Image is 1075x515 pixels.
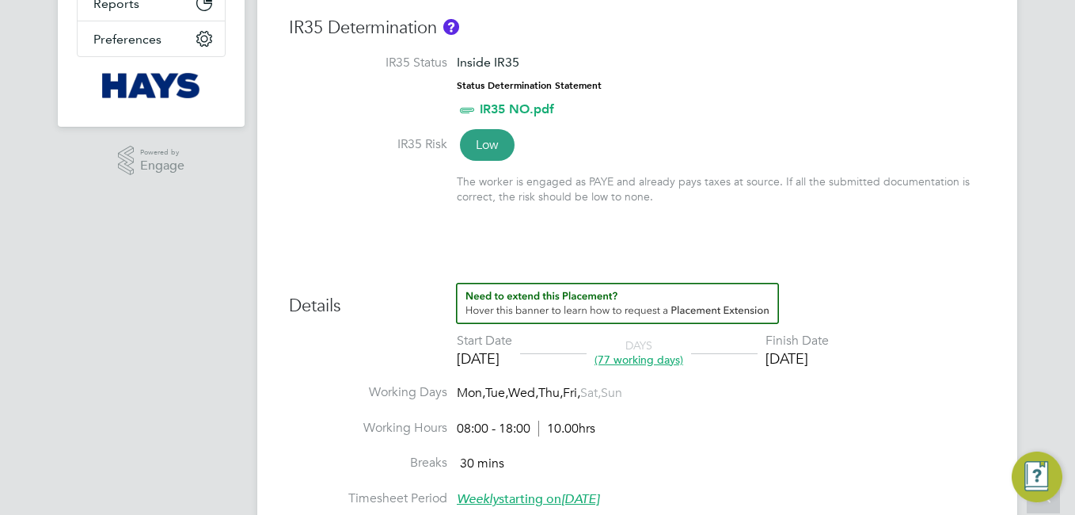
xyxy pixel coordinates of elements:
[289,17,986,40] h3: IR35 Determination
[457,385,485,401] span: Mon,
[457,174,986,203] div: The worker is engaged as PAYE and already pays taxes at source. If all the submitted documentatio...
[563,385,580,401] span: Fri,
[289,490,447,507] label: Timesheet Period
[765,349,829,368] div: [DATE]
[460,456,504,472] span: 30 mins
[77,73,226,98] a: Go to home page
[102,73,201,98] img: hays-logo-retina.png
[457,55,519,70] span: Inside IR35
[289,455,447,471] label: Breaks
[456,283,779,324] button: How to extend a Placement?
[457,80,602,91] strong: Status Determination Statement
[561,491,599,507] em: [DATE]
[289,384,447,401] label: Working Days
[457,491,499,507] em: Weekly
[538,421,595,437] span: 10.00hrs
[140,146,184,159] span: Powered by
[457,491,599,507] span: starting on
[580,385,601,401] span: Sat,
[485,385,508,401] span: Tue,
[457,349,512,368] div: [DATE]
[289,420,447,437] label: Working Hours
[93,32,161,47] span: Preferences
[289,136,447,153] label: IR35 Risk
[457,333,512,349] div: Start Date
[601,385,622,401] span: Sun
[765,333,829,349] div: Finish Date
[457,421,595,437] div: 08:00 - 18:00
[460,129,515,161] span: Low
[594,353,683,367] span: (77 working days)
[140,159,184,173] span: Engage
[1012,452,1062,502] button: Engage Resource Center
[587,338,691,367] div: DAYS
[508,385,538,401] span: Wed,
[289,55,447,71] label: IR35 Status
[118,146,185,176] a: Powered byEngage
[78,21,225,56] button: Preferences
[480,101,554,116] a: IR35 NO.pdf
[289,283,986,318] h3: Details
[443,19,459,35] button: About IR35
[538,385,563,401] span: Thu,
